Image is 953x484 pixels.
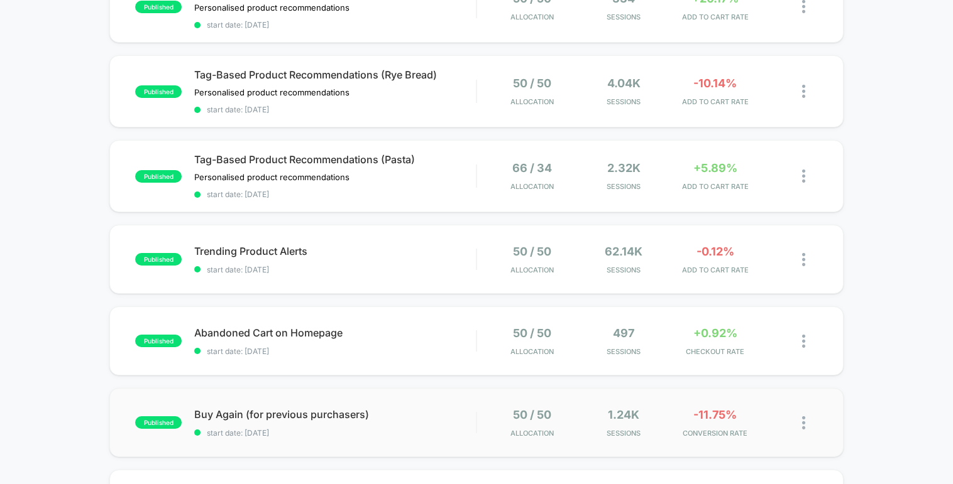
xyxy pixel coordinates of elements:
span: 1.24k [608,408,639,421]
span: start date: [DATE] [194,428,476,438]
span: published [135,253,182,266]
span: Personalised product recommendations [194,172,350,182]
span: 497 [613,326,634,340]
span: ADD TO CART RATE [673,266,758,274]
span: Sessions [581,182,666,191]
span: published [135,1,182,13]
span: 50 / 50 [513,77,551,90]
span: start date: [DATE] [194,347,476,356]
span: Sessions [581,13,666,21]
span: start date: [DATE] [194,190,476,199]
span: published [135,85,182,98]
span: -0.12% [697,245,734,258]
span: Sessions [581,347,666,356]
span: 50 / 50 [513,245,551,258]
span: Sessions [581,429,666,438]
span: start date: [DATE] [194,20,476,30]
span: Trending Product Alerts [194,245,476,257]
span: -11.75% [693,408,737,421]
img: close [802,169,805,183]
span: Buy Again (for previous purchasers) [194,408,476,421]
span: Allocation [510,13,554,21]
span: published [135,416,182,429]
span: Allocation [510,97,554,106]
img: close [802,85,805,98]
span: Tag-Based Product Recommendations (Pasta) [194,153,476,166]
img: close [802,416,805,429]
span: ADD TO CART RATE [673,97,758,106]
span: Tag-Based Product Recommendations (Rye Bread) [194,68,476,81]
span: Personalised product recommendations [194,87,350,97]
span: 66 / 34 [512,161,552,175]
span: Abandoned Cart on Homepage [194,326,476,339]
span: CONVERSION RATE [673,429,758,438]
span: Sessions [581,97,666,106]
span: published [135,170,182,183]
span: Allocation [510,429,554,438]
span: published [135,335,182,347]
span: Allocation [510,347,554,356]
span: ADD TO CART RATE [673,182,758,191]
span: Allocation [510,182,554,191]
span: 50 / 50 [513,408,551,421]
img: close [802,335,805,348]
span: -10.14% [693,77,737,90]
span: +5.89% [693,161,737,175]
span: CHECKOUT RATE [673,347,758,356]
span: start date: [DATE] [194,105,476,114]
span: Allocation [510,266,554,274]
span: 4.04k [607,77,641,90]
span: +0.92% [693,326,737,340]
span: 62.14k [605,245,642,258]
span: Personalised product recommendations [194,3,350,13]
span: 2.32k [607,161,641,175]
span: Sessions [581,266,666,274]
span: start date: [DATE] [194,265,476,274]
span: 50 / 50 [513,326,551,340]
span: ADD TO CART RATE [673,13,758,21]
img: close [802,253,805,266]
